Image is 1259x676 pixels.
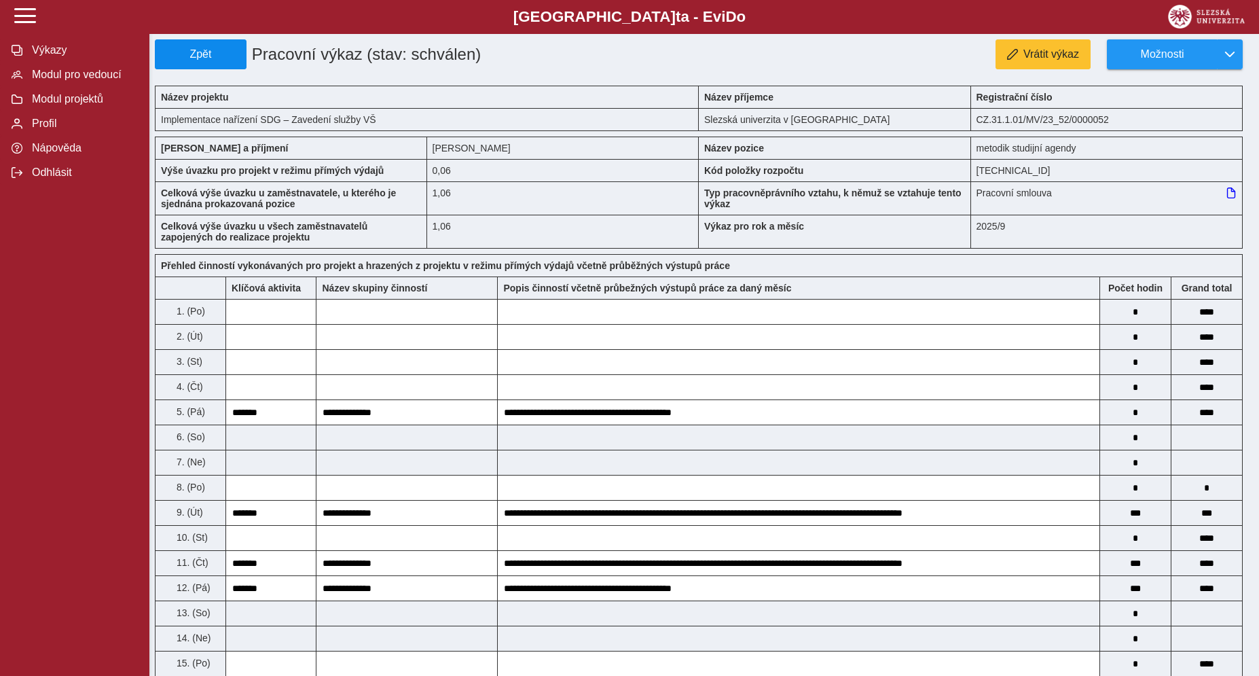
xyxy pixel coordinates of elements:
div: 1,06 [427,181,699,215]
span: Profil [28,118,138,130]
b: Klíčová aktivita [232,283,301,293]
span: 5. (Pá) [174,406,205,417]
b: Typ pracovněprávního vztahu, k němuž se vztahuje tento výkaz [704,188,962,209]
span: D [725,8,736,25]
div: Pracovní smlouva [971,181,1243,215]
span: 12. (Pá) [174,582,211,593]
span: Modul pro vedoucí [28,69,138,81]
b: Výše úvazku pro projekt v režimu přímých výdajů [161,165,384,176]
b: Celková výše úvazku u zaměstnavatele, u kterého je sjednána prokazovaná pozice [161,188,396,209]
div: 1,06 [427,215,699,249]
b: Název pozice [704,143,764,154]
span: Výkazy [28,44,138,56]
b: Celková výše úvazku u všech zaměstnavatelů zapojených do realizace projektu [161,221,367,243]
b: Registrační číslo [977,92,1053,103]
span: t [676,8,680,25]
span: 14. (Ne) [174,633,211,643]
span: Zpět [161,48,240,60]
img: logo_web_su.png [1168,5,1245,29]
button: Vrátit výkaz [996,39,1091,69]
span: 4. (Čt) [174,381,203,392]
b: Název projektu [161,92,229,103]
span: Modul projektů [28,93,138,105]
span: 3. (St) [174,356,202,367]
span: Odhlásit [28,166,138,179]
span: Vrátit výkaz [1023,48,1079,60]
b: [PERSON_NAME] a příjmení [161,143,288,154]
div: Slezská univerzita v [GEOGRAPHIC_DATA] [699,108,971,131]
span: 10. (St) [174,532,208,543]
b: [GEOGRAPHIC_DATA] a - Evi [41,8,1218,26]
button: Zpět [155,39,247,69]
div: 2025/9 [971,215,1243,249]
div: 0,48 h / den. 2,4 h / týden. [427,159,699,181]
b: Popis činností včetně průbežných výstupů práce za daný měsíc [503,283,791,293]
b: Výkaz pro rok a měsíc [704,221,804,232]
span: o [737,8,746,25]
span: 8. (Po) [174,482,205,493]
b: Kód položky rozpočtu [704,165,803,176]
button: Možnosti [1107,39,1217,69]
span: 15. (Po) [174,658,211,669]
div: CZ.31.1.01/MV/23_52/0000052 [971,108,1243,131]
b: Název skupiny činností [322,283,427,293]
span: 9. (Út) [174,507,203,518]
span: 2. (Út) [174,331,203,342]
span: 11. (Čt) [174,557,208,568]
b: Počet hodin [1100,283,1171,293]
span: 6. (So) [174,431,205,442]
div: [PERSON_NAME] [427,137,699,159]
b: Suma za den přes všechny výkazy [1171,283,1242,293]
div: [TECHNICAL_ID] [971,159,1243,181]
span: 7. (Ne) [174,457,206,467]
span: Možnosti [1118,48,1206,60]
b: Název příjemce [704,92,773,103]
span: Nápověda [28,142,138,154]
span: 1. (Po) [174,306,205,317]
div: metodik studijní agendy [971,137,1243,159]
h1: Pracovní výkaz (stav: schválen) [247,39,613,69]
div: Implementace nařízení SDG – Zavedení služby VŠ [155,108,699,131]
span: 13. (So) [174,607,211,618]
b: Přehled činností vykonávaných pro projekt a hrazených z projektu v režimu přímých výdajů včetně p... [161,260,730,271]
